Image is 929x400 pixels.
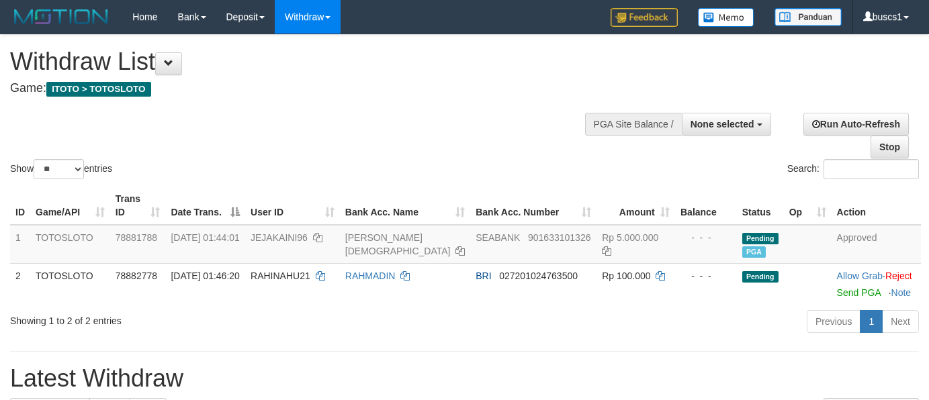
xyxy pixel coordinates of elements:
td: TOTOSLOTO [30,263,110,305]
img: Feedback.jpg [611,8,678,27]
span: 78881788 [116,232,157,243]
img: panduan.png [775,8,842,26]
th: User ID: activate to sort column ascending [245,187,340,225]
div: - - - [680,269,732,283]
th: Balance [675,187,737,225]
label: Show entries [10,159,112,179]
div: Showing 1 to 2 of 2 entries [10,309,377,328]
th: Action [832,187,921,225]
span: ITOTO > TOTOSLOTO [46,82,151,97]
img: MOTION_logo.png [10,7,112,27]
span: SEABANK [476,232,520,243]
span: · [837,270,885,281]
button: None selected [682,113,771,136]
a: Note [891,287,912,298]
th: Bank Acc. Name: activate to sort column ascending [340,187,470,225]
td: 2 [10,263,30,305]
a: Reject [885,270,912,281]
div: - - - [680,231,732,244]
th: Date Trans.: activate to sort column descending [165,187,245,225]
h4: Game: [10,82,606,95]
a: Run Auto-Refresh [803,113,909,136]
span: JEJAKAINI96 [251,232,308,243]
select: Showentries [34,159,84,179]
div: PGA Site Balance / [585,113,682,136]
a: 1 [860,310,883,333]
span: BRI [476,270,491,281]
span: Copy 901633101326 to clipboard [528,232,590,243]
th: Trans ID: activate to sort column ascending [110,187,166,225]
span: PGA [742,246,766,258]
span: RAHINAHU21 [251,270,310,281]
th: Status [737,187,784,225]
h1: Latest Withdraw [10,365,919,392]
a: RAHMADIN [345,270,396,281]
th: Game/API: activate to sort column ascending [30,187,110,225]
img: Button%20Memo.svg [698,8,754,27]
span: Pending [742,233,779,244]
span: Rp 5.000.000 [602,232,658,243]
td: Approved [832,225,921,264]
th: Amount: activate to sort column ascending [596,187,675,225]
span: Rp 100.000 [602,270,650,281]
a: [PERSON_NAME][DEMOGRAPHIC_DATA] [345,232,451,256]
span: None selected [691,119,754,130]
input: Search: [824,159,919,179]
a: Send PGA [837,287,881,298]
td: 1 [10,225,30,264]
span: [DATE] 01:44:01 [171,232,239,243]
th: Bank Acc. Number: activate to sort column ascending [470,187,596,225]
span: Pending [742,271,779,283]
a: Next [882,310,919,333]
h1: Withdraw List [10,48,606,75]
span: Copy 027201024763500 to clipboard [499,270,578,281]
span: 78882778 [116,270,157,281]
a: Allow Grab [837,270,883,281]
a: Previous [807,310,860,333]
span: [DATE] 01:46:20 [171,270,239,281]
td: · [832,263,921,305]
th: ID [10,187,30,225]
th: Op: activate to sort column ascending [784,187,832,225]
td: TOTOSLOTO [30,225,110,264]
a: Stop [871,136,909,158]
label: Search: [787,159,919,179]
